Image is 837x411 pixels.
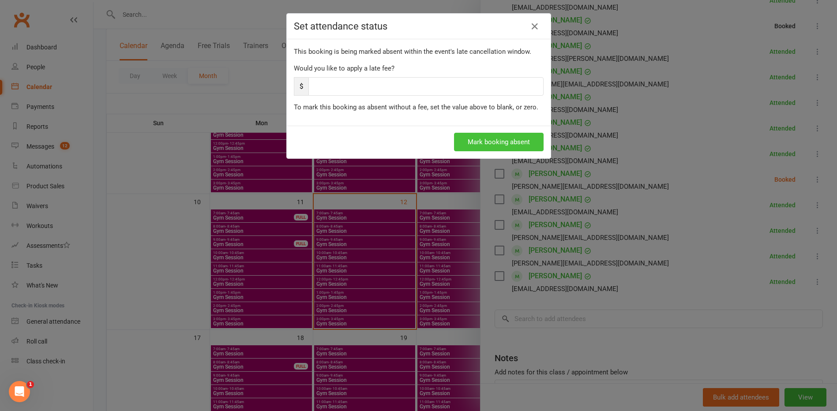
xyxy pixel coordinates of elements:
[294,46,544,57] div: This booking is being marked absent within the event's late cancellation window.
[454,133,544,151] button: Mark booking absent
[294,77,308,96] span: $
[528,19,542,34] a: Close
[294,63,544,74] div: Would you like to apply a late fee?
[294,21,544,32] h4: Set attendance status
[27,381,34,388] span: 1
[294,102,544,112] div: To mark this booking as absent without a fee, set the value above to blank, or zero.
[9,381,30,402] iframe: Intercom live chat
